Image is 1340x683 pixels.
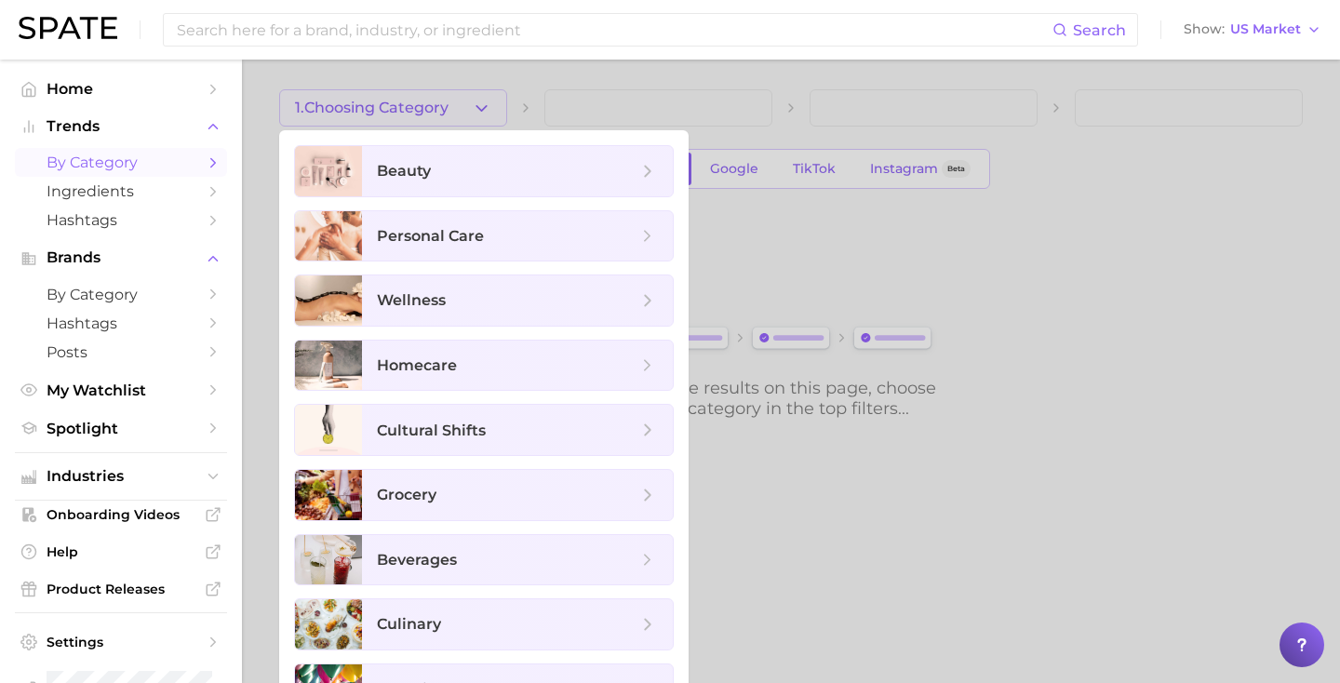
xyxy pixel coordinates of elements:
span: Hashtags [47,315,195,332]
button: Brands [15,244,227,272]
span: grocery [377,486,436,503]
span: beauty [377,162,431,180]
a: Ingredients [15,177,227,206]
span: Brands [47,249,195,266]
a: Settings [15,628,227,656]
span: Ingredients [47,182,195,200]
span: homecare [377,356,457,374]
button: Industries [15,462,227,490]
a: by Category [15,280,227,309]
span: Spotlight [47,420,195,437]
img: SPATE [19,17,117,39]
span: Product Releases [47,581,195,597]
a: Help [15,538,227,566]
span: Industries [47,468,195,485]
span: wellness [377,291,446,309]
a: Home [15,74,227,103]
span: Trends [47,118,195,135]
button: ShowUS Market [1179,18,1326,42]
span: Posts [47,343,195,361]
span: Onboarding Videos [47,506,195,523]
span: by Category [47,154,195,171]
a: Posts [15,338,227,367]
span: Home [47,80,195,98]
span: by Category [47,286,195,303]
span: personal care [377,227,484,245]
span: Hashtags [47,211,195,229]
span: beverages [377,551,457,569]
span: Settings [47,634,195,650]
a: My Watchlist [15,376,227,405]
a: Product Releases [15,575,227,603]
a: by Category [15,148,227,177]
span: culinary [377,615,441,633]
span: My Watchlist [47,382,195,399]
span: Show [1184,24,1225,34]
span: Search [1073,21,1126,39]
a: Hashtags [15,206,227,234]
a: Spotlight [15,414,227,443]
a: Hashtags [15,309,227,338]
button: Trends [15,113,227,141]
span: cultural shifts [377,422,486,439]
span: Help [47,543,195,560]
input: Search here for a brand, industry, or ingredient [175,14,1052,46]
span: US Market [1230,24,1301,34]
a: Onboarding Videos [15,501,227,529]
